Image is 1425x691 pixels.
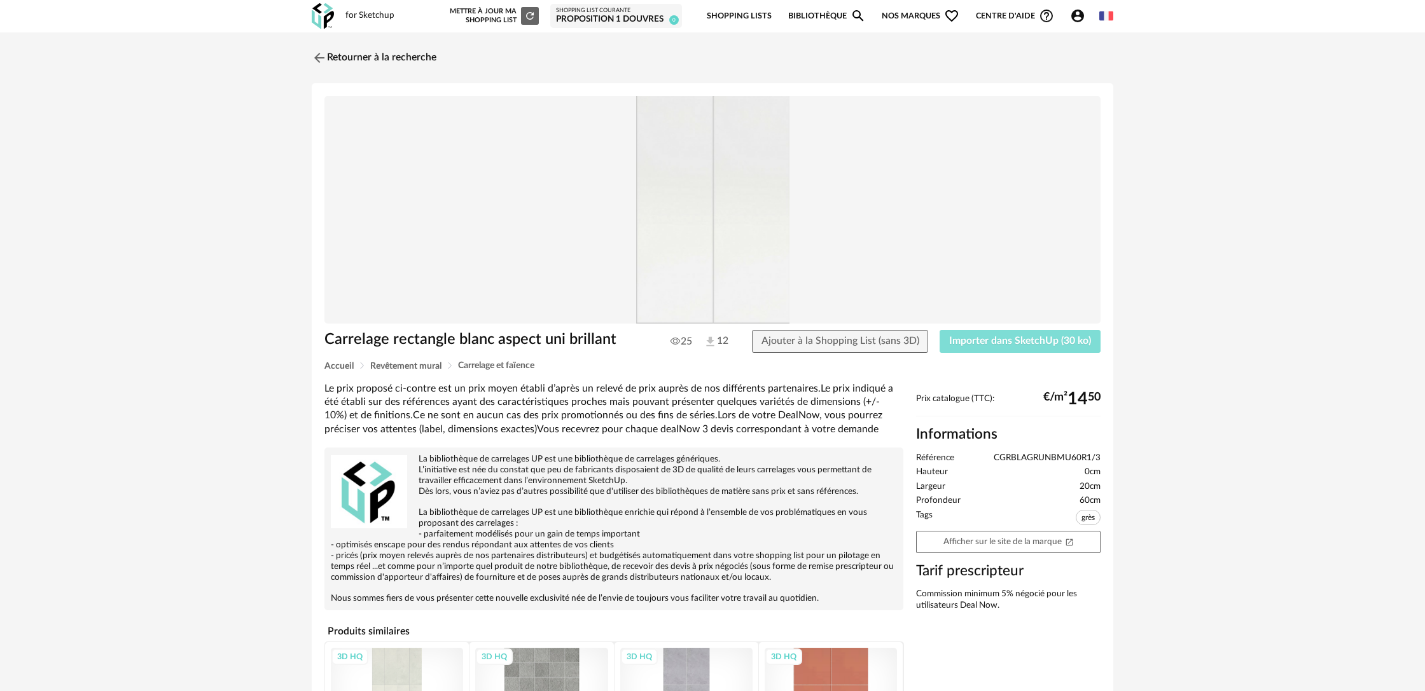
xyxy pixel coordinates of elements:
span: 20cm [1080,481,1101,493]
button: Importer dans SketchUp (30 ko) [940,330,1101,353]
span: Heart Outline icon [944,8,959,24]
span: Account Circle icon [1070,8,1085,24]
span: 60cm [1080,495,1101,507]
img: fr [1099,9,1113,23]
span: CGRBLAGRUNBMU60R1/3 [994,453,1101,464]
span: Revêtement mural [370,362,441,371]
div: 3D HQ [476,648,513,665]
span: Ajouter à la Shopping List (sans 3D) [761,336,919,346]
div: 3D HQ [765,648,802,665]
span: 25 [671,335,692,348]
span: Tags [916,510,933,528]
h4: Produits similaires [324,622,903,641]
div: Mettre à jour ma Shopping List [447,7,539,25]
div: 3D HQ [621,648,658,665]
div: Le prix proposé ci-contre est un prix moyen établi d’après un relevé de prix auprès de nos différ... [324,382,903,436]
span: Importer dans SketchUp (30 ko) [949,336,1091,346]
img: Téléchargements [704,335,717,348]
h1: Carrelage rectangle blanc aspect uni brillant [324,330,641,350]
button: Ajouter à la Shopping List (sans 3D) [752,330,929,353]
img: Product pack shot [324,96,1101,324]
span: 14 [1067,394,1088,404]
div: €/m² 50 [1043,394,1101,404]
span: Open In New icon [1065,537,1074,545]
div: Commission minimum 5% négocié pour les utilisateurs Deal Now. [916,589,1101,611]
span: 0 [669,15,679,25]
h2: Informations [916,425,1101,444]
a: BibliothèqueMagnify icon [788,1,866,31]
a: Afficher sur le site de la marqueOpen In New icon [916,531,1101,553]
span: grès [1076,510,1101,525]
img: svg+xml;base64,PHN2ZyB3aWR0aD0iMjQiIGhlaWdodD0iMjQiIHZpZXdCb3g9IjAgMCAyNCAyNCIgZmlsbD0ibm9uZSIgeG... [312,50,327,65]
div: 3D HQ [331,648,368,665]
img: brand logo [331,454,407,530]
span: Centre d'aideHelp Circle Outline icon [976,8,1054,24]
span: Hauteur [916,467,948,478]
a: Shopping List courante Proposition 1 Douvres 0 [556,7,676,25]
div: for Sketchup [345,10,394,22]
span: Nos marques [882,1,959,31]
a: Shopping Lists [707,1,772,31]
img: OXP [312,3,334,29]
span: Help Circle Outline icon [1039,8,1054,24]
span: Magnify icon [851,8,866,24]
div: Breadcrumb [324,361,1101,371]
span: Accueil [324,362,354,371]
span: Profondeur [916,495,961,507]
span: Refresh icon [524,12,536,19]
div: Shopping List courante [556,7,676,15]
div: Proposition 1 Douvres [556,14,676,25]
span: 0cm [1085,467,1101,478]
div: Prix catalogue (TTC): [916,393,1101,417]
span: Référence [916,453,954,464]
div: La bibliothèque de carrelages UP est une bibliothèque de carrelages génériques. L’initiative est ... [331,454,897,604]
span: Largeur [916,481,945,493]
span: Carrelage et faïence [458,361,534,370]
h3: Tarif prescripteur [916,562,1101,580]
a: Retourner à la recherche [312,44,436,72]
span: 12 [704,334,728,348]
span: Account Circle icon [1070,8,1091,24]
